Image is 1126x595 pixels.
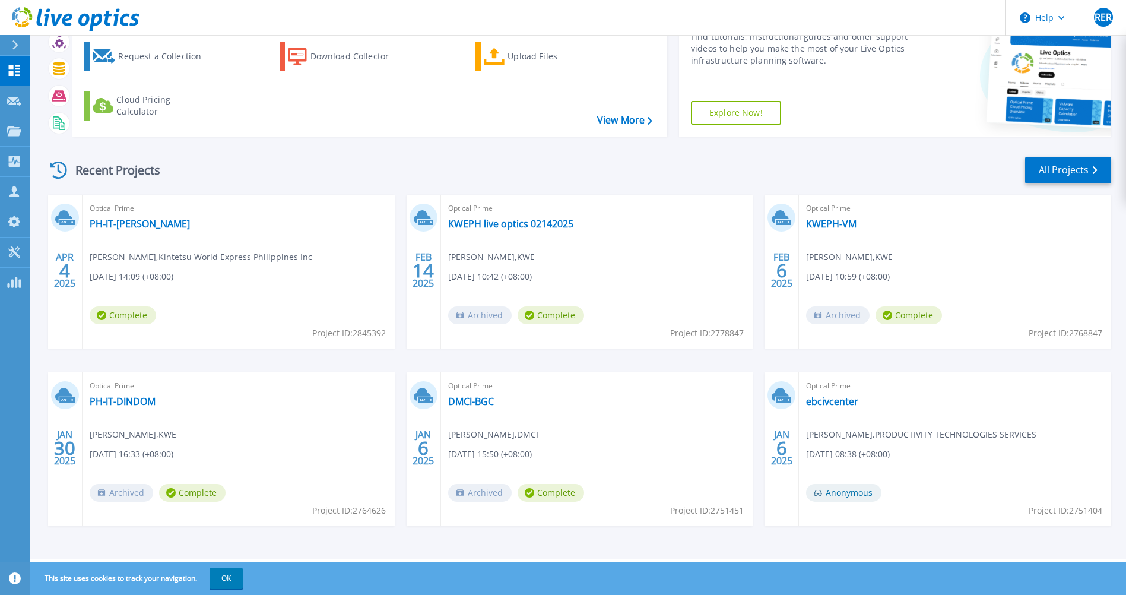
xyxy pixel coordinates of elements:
a: PH-IT-DINDOM [90,395,156,407]
span: Complete [90,306,156,324]
div: Request a Collection [118,45,213,68]
span: [PERSON_NAME] , Kintetsu World Express Philippines Inc [90,251,312,264]
span: [DATE] 15:50 (+08:00) [448,448,532,461]
span: This site uses cookies to track your navigation. [33,568,243,589]
a: Request a Collection [84,42,217,71]
span: Optical Prime [90,202,388,215]
a: Cloud Pricing Calculator [84,91,217,121]
span: Optical Prime [806,379,1104,393]
div: Recent Projects [46,156,176,185]
div: FEB 2025 [412,249,434,292]
a: Download Collector [280,42,412,71]
div: JAN 2025 [53,426,76,470]
span: Optical Prime [448,202,746,215]
a: PH-IT-[PERSON_NAME] [90,218,190,230]
span: Project ID: 2751451 [670,504,744,517]
span: Archived [806,306,870,324]
span: Archived [448,306,512,324]
span: Complete [159,484,226,502]
span: 6 [776,265,787,276]
span: Optical Prime [806,202,1104,215]
a: All Projects [1025,157,1111,183]
span: Project ID: 2845392 [312,327,386,340]
div: JAN 2025 [770,426,793,470]
span: Project ID: 2764626 [312,504,386,517]
span: 6 [418,443,429,453]
span: 6 [776,443,787,453]
span: Complete [876,306,942,324]
a: View More [597,115,652,126]
span: [DATE] 10:59 (+08:00) [806,270,890,283]
span: Anonymous [806,484,881,502]
div: Upload Files [508,45,602,68]
span: [DATE] 16:33 (+08:00) [90,448,173,461]
div: Download Collector [310,45,405,68]
span: Project ID: 2778847 [670,327,744,340]
span: 30 [54,443,75,453]
a: DMCI-BGC [448,395,494,407]
span: Optical Prime [90,379,388,393]
div: Find tutorials, instructional guides and other support videos to help you make the most of your L... [691,31,911,67]
span: Archived [90,484,153,502]
span: [PERSON_NAME] , PRODUCTIVITY TECHNOLOGIES SERVICES [806,428,1036,441]
div: JAN 2025 [412,426,434,470]
span: Optical Prime [448,379,746,393]
a: KWEPH live optics 02142025 [448,218,573,230]
span: [DATE] 14:09 (+08:00) [90,270,173,283]
a: Explore Now! [691,101,781,125]
a: ebcivcenter [806,395,858,407]
span: [DATE] 10:42 (+08:00) [448,270,532,283]
a: KWEPH-VM [806,218,857,230]
div: FEB 2025 [770,249,793,292]
span: [PERSON_NAME] , KWE [90,428,176,441]
span: 14 [413,265,434,276]
span: RER [1095,12,1112,22]
a: Upload Files [475,42,608,71]
button: OK [210,568,243,589]
span: 4 [59,265,70,276]
div: Cloud Pricing Calculator [116,94,211,118]
span: Archived [448,484,512,502]
span: [PERSON_NAME] , KWE [448,251,535,264]
span: Complete [518,484,584,502]
span: Project ID: 2768847 [1029,327,1102,340]
span: [DATE] 08:38 (+08:00) [806,448,890,461]
span: Complete [518,306,584,324]
span: Project ID: 2751404 [1029,504,1102,517]
span: [PERSON_NAME] , DMCI [448,428,538,441]
span: [PERSON_NAME] , KWE [806,251,893,264]
div: APR 2025 [53,249,76,292]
